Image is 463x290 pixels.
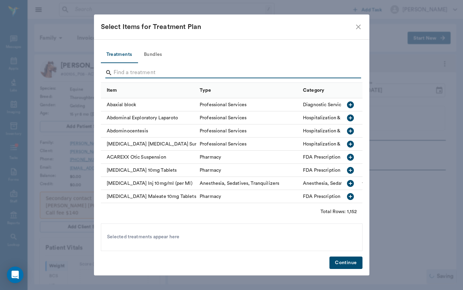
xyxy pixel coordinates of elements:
div: Professional Services [200,141,246,148]
div: Search [105,67,361,80]
div: [MEDICAL_DATA] [MEDICAL_DATA] Surg Grade 1 [101,138,197,151]
input: Find a treatment [114,67,351,78]
button: Continue [329,257,362,269]
button: Bundles [138,47,169,63]
div: Abdominocentesis [101,124,197,138]
div: Professional Services [200,128,246,134]
div: FDA Prescription Meds, Pill, Cap, Liquid, Etc. [303,193,402,200]
div: Pharmacy [200,167,221,174]
div: [MEDICAL_DATA] Inj 10mg/ml (per Ml) [101,177,197,190]
button: Treatments [101,47,138,63]
div: Hospitalization & Treatment [303,141,364,148]
div: Category [303,81,324,100]
span: Selected treatments appear here [107,233,180,241]
div: ACAREXX Otic Suspension [101,151,197,164]
div: Abdominal Exploratory Laparoto [101,111,197,124]
div: Hospitalization & Treatment [303,114,364,121]
div: Item [107,81,117,100]
div: Abaxial block [101,98,197,111]
div: Select Items for Treatment Plan [101,21,354,32]
div: Item [101,83,197,98]
div: [MEDICAL_DATA] 10mg Tablets [101,164,197,177]
div: [MEDICAL_DATA] Maleate 10mg Tablets [101,190,197,203]
div: Diagnostic Services [303,101,346,108]
div: FDA Prescription Meds, Pill, Cap, Liquid, Etc. [303,167,402,174]
div: Hospitalization & Treatment [303,128,364,134]
div: Open Intercom Messenger [7,267,23,283]
div: Pharmacy [200,154,221,161]
div: Type [196,83,299,98]
div: Category [299,83,429,98]
button: close [354,23,362,31]
div: Total Rows: 1,152 [320,208,357,215]
div: Type [200,81,211,100]
div: FDA Prescription Meds, Pill, Cap, Liquid, Etc. [303,154,402,161]
div: Anesthesia, Sedatives, Tranquilizers [200,180,279,187]
div: Anesthesia, Sedatives, Tranquilizers [303,180,382,187]
div: Professional Services [200,114,246,121]
div: Pharmacy [200,193,221,200]
div: Professional Services [200,101,246,108]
